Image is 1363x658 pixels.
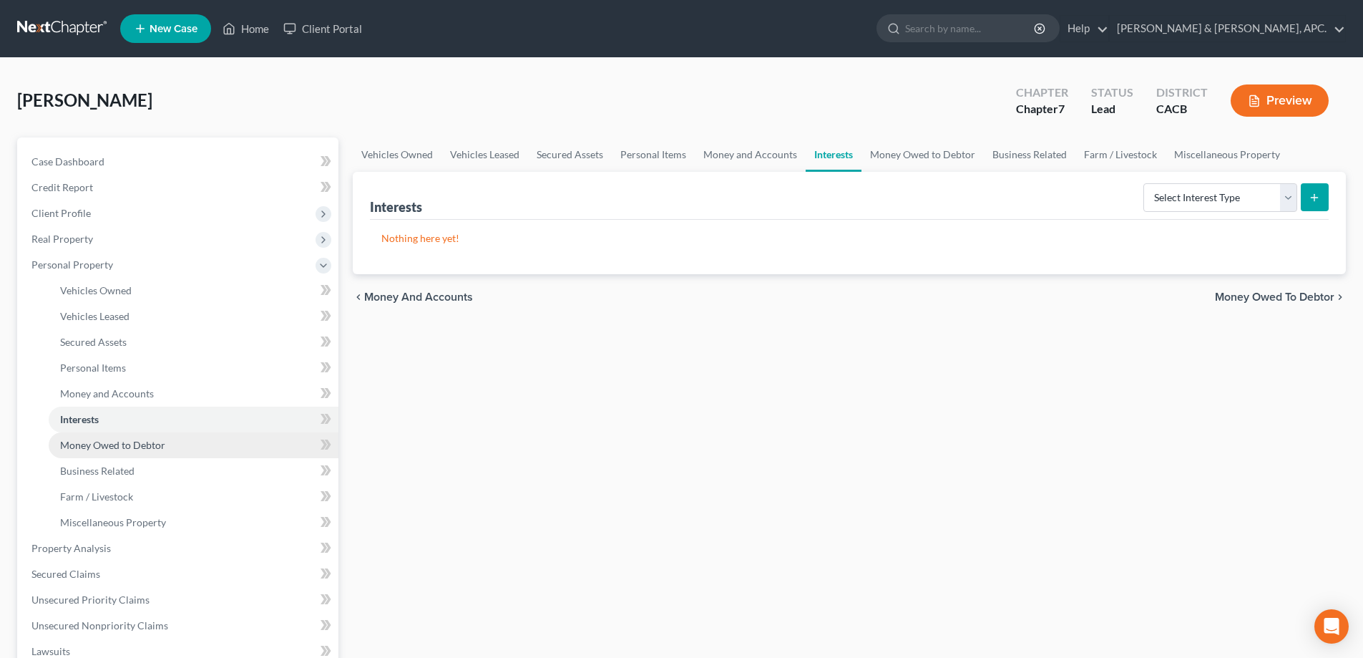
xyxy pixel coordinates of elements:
span: Case Dashboard [31,155,104,168]
span: Personal Items [60,362,126,374]
div: Interests [370,198,422,216]
a: Secured Claims [20,561,338,587]
span: Vehicles Owned [60,284,132,296]
a: Home [215,16,276,42]
span: Money Owed to Debtor [1215,291,1334,303]
div: Open Intercom Messenger [1314,609,1349,644]
a: Personal Items [49,355,338,381]
span: Vehicles Leased [60,310,130,322]
i: chevron_left [353,291,364,303]
a: Money Owed to Debtor [861,137,984,172]
div: Chapter [1016,101,1068,117]
p: Nothing here yet! [381,231,1317,246]
div: Status [1091,84,1133,101]
span: Unsecured Nonpriority Claims [31,619,168,632]
a: Unsecured Priority Claims [20,587,338,613]
span: Credit Report [31,181,93,193]
span: Lawsuits [31,645,70,657]
button: Preview [1231,84,1329,117]
a: Miscellaneous Property [49,510,338,536]
a: Personal Items [612,137,695,172]
a: Secured Assets [528,137,612,172]
a: Credit Report [20,175,338,200]
a: Business Related [984,137,1075,172]
span: New Case [150,24,197,34]
button: Money Owed to Debtor chevron_right [1215,291,1346,303]
span: Miscellaneous Property [60,516,166,528]
a: Money and Accounts [695,137,806,172]
a: [PERSON_NAME] & [PERSON_NAME], APC. [1110,16,1345,42]
a: Unsecured Nonpriority Claims [20,613,338,639]
span: 7 [1058,102,1065,115]
a: Property Analysis [20,536,338,561]
a: Interests [806,137,861,172]
i: chevron_right [1334,291,1346,303]
span: Farm / Livestock [60,490,133,503]
a: Vehicles Leased [441,137,528,172]
a: Vehicles Leased [49,304,338,329]
a: Money and Accounts [49,381,338,407]
span: Property Analysis [31,542,111,554]
div: Chapter [1016,84,1068,101]
span: Personal Property [31,258,113,271]
span: Secured Claims [31,568,100,580]
span: Business Related [60,465,135,477]
span: Money and Accounts [60,387,154,400]
div: Lead [1091,101,1133,117]
a: Client Portal [276,16,369,42]
a: Case Dashboard [20,149,338,175]
span: Client Profile [31,207,91,219]
span: [PERSON_NAME] [17,89,152,110]
a: Interests [49,407,338,432]
div: CACB [1156,101,1208,117]
span: Money and Accounts [364,291,473,303]
a: Vehicles Owned [353,137,441,172]
a: Business Related [49,458,338,484]
a: Help [1060,16,1108,42]
a: Miscellaneous Property [1166,137,1289,172]
a: Secured Assets [49,329,338,355]
a: Vehicles Owned [49,278,338,304]
input: Search by name... [905,15,1036,42]
a: Money Owed to Debtor [49,432,338,458]
span: Interests [60,413,99,425]
a: Farm / Livestock [1075,137,1166,172]
span: Secured Assets [60,336,127,348]
button: chevron_left Money and Accounts [353,291,473,303]
span: Unsecured Priority Claims [31,594,150,606]
div: District [1156,84,1208,101]
span: Money Owed to Debtor [60,439,165,451]
a: Farm / Livestock [49,484,338,510]
span: Real Property [31,233,93,245]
